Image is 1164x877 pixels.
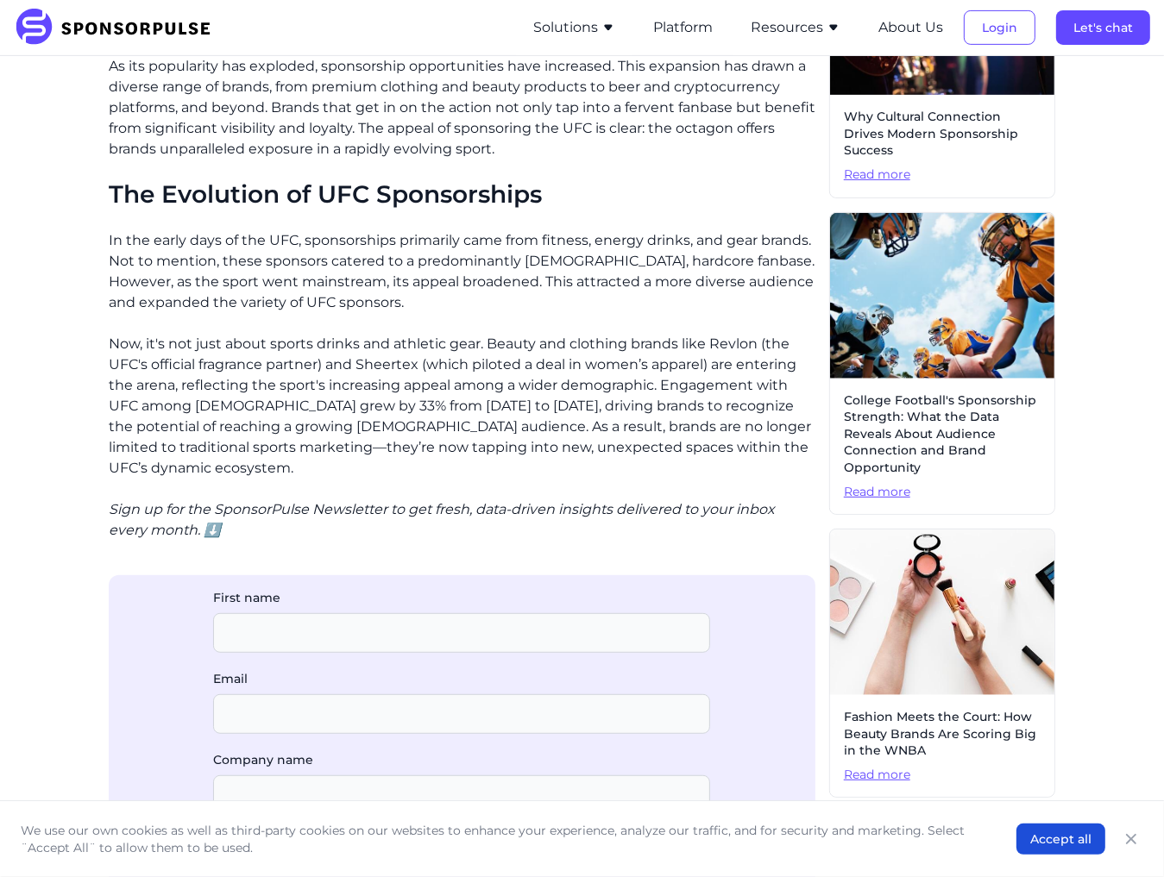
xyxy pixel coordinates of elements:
a: Fashion Meets the Court: How Beauty Brands Are Scoring Big in the WNBARead more [829,529,1055,798]
button: Accept all [1016,824,1105,855]
span: Read more [844,767,1041,784]
span: Read more [844,166,1041,184]
button: Platform [653,17,713,38]
span: Read more [844,484,1041,501]
button: Solutions [533,17,615,38]
label: Email [213,670,710,687]
p: We use our own cookies as well as third-party cookies on our websites to enhance your experience,... [21,822,982,856]
img: Getty Images courtesy of Unsplash [830,213,1054,379]
p: From niche combat sport to global entertainment juggernaut—UFC has experienced a meteoric rise. A... [109,35,815,160]
span: Why Cultural Connection Drives Modern Sponsorship Success [844,109,1041,160]
a: About Us [878,20,943,35]
button: Let's chat [1056,10,1150,45]
a: College Football's Sponsorship Strength: What the Data Reveals About Audience Connection and Bran... [829,212,1055,516]
img: SponsorPulse [14,9,223,47]
label: First name [213,589,710,606]
iframe: Chat Widget [1078,794,1164,877]
a: Platform [653,20,713,35]
h2: The Evolution of UFC Sponsorships [109,180,815,210]
img: Image by Curated Lifestyle courtesy of Unsplash [830,529,1054,695]
button: Resources [751,17,840,38]
p: Now, it's not just about sports drinks and athletic gear. Beauty and clothing brands like Revlon ... [109,334,815,479]
button: Login [964,10,1035,45]
a: Login [964,20,1035,35]
span: College Football's Sponsorship Strength: What the Data Reveals About Audience Connection and Bran... [844,392,1041,477]
label: Company name [213,751,710,768]
i: Sign up for the SponsorPulse Newsletter to get fresh, data-driven insights delivered to your inbo... [109,501,775,538]
button: About Us [878,17,943,38]
span: Fashion Meets the Court: How Beauty Brands Are Scoring Big in the WNBA [844,709,1041,760]
a: Let's chat [1056,20,1150,35]
p: In the early days of the UFC, sponsorships primarily came from fitness, energy drinks, and gear b... [109,230,815,313]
